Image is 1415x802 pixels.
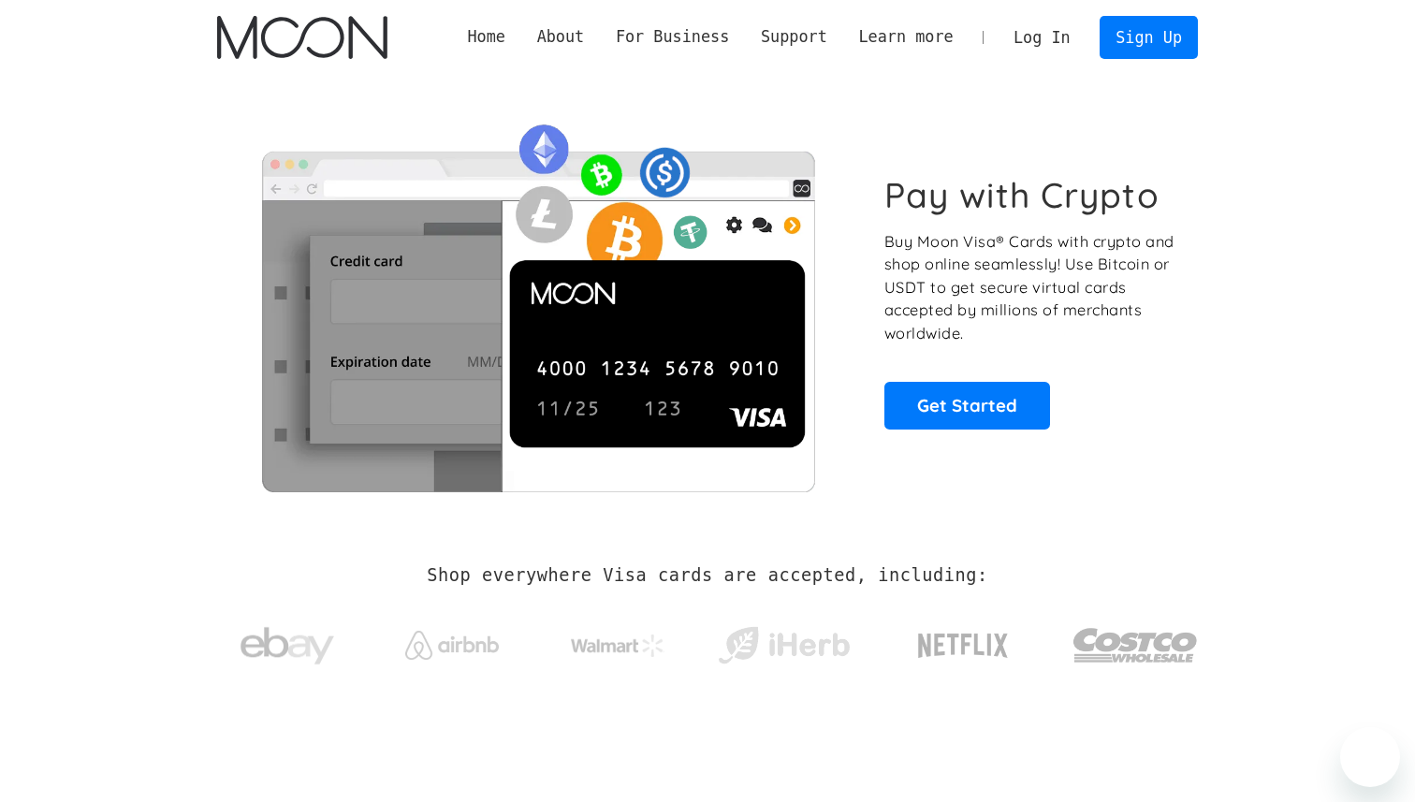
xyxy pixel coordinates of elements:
[571,634,664,657] img: Walmart
[241,617,334,676] img: ebay
[600,25,745,49] div: For Business
[405,631,499,660] img: Airbnb
[843,25,970,49] div: Learn more
[884,174,1160,216] h1: Pay with Crypto
[217,111,858,491] img: Moon Cards let you spend your crypto anywhere Visa is accepted.
[916,622,1010,669] img: Netflix
[452,25,521,49] a: Home
[880,604,1047,678] a: Netflix
[1072,610,1198,680] img: Costco
[616,25,729,49] div: For Business
[1340,727,1400,787] iframe: Button to launch messaging window
[884,382,1050,429] a: Get Started
[537,25,585,49] div: About
[521,25,600,49] div: About
[383,612,522,669] a: Airbnb
[761,25,827,49] div: Support
[998,17,1086,58] a: Log In
[714,621,853,670] img: iHerb
[1072,591,1198,690] a: Costco
[548,616,688,666] a: Walmart
[217,598,357,685] a: ebay
[1100,16,1197,58] a: Sign Up
[217,16,387,59] img: Moon Logo
[427,565,987,586] h2: Shop everywhere Visa cards are accepted, including:
[858,25,953,49] div: Learn more
[884,230,1177,345] p: Buy Moon Visa® Cards with crypto and shop online seamlessly! Use Bitcoin or USDT to get secure vi...
[217,16,387,59] a: home
[745,25,842,49] div: Support
[714,603,853,679] a: iHerb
